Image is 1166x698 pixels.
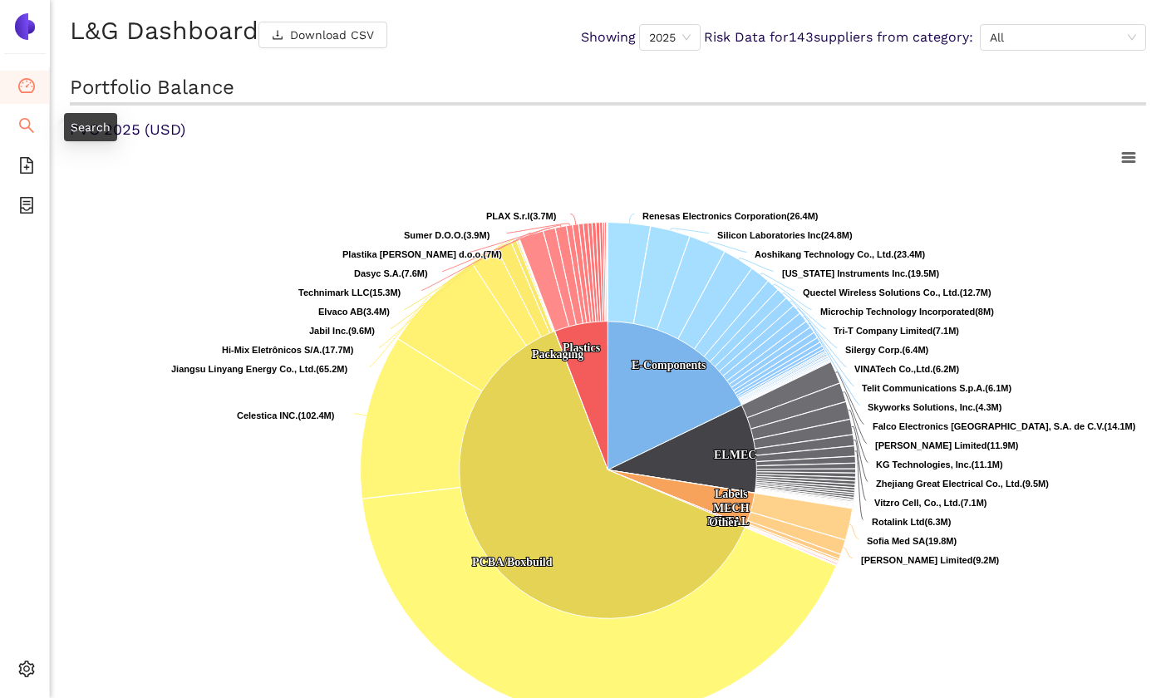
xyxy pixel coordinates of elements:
[834,326,932,336] tspan: Tri-T Company Limited
[222,345,354,355] text: (17.7M)
[861,555,1000,565] text: (9.2M)
[713,502,750,514] text: MECH
[782,268,939,278] text: (19.5M)
[70,13,394,48] h1: L&G Dashboard
[309,326,375,336] text: (9.6M)
[70,120,185,138] span: PVO 2025 (USD)
[873,421,1136,431] text: (14.1M)
[868,402,976,412] tspan: Skyworks Solutions, Inc.
[854,364,932,374] tspan: VINATech Co.,Ltd.
[717,230,821,240] tspan: Silicon Laboratories Inc
[861,555,972,565] tspan: [PERSON_NAME] Limited
[318,307,390,317] text: (3.4M)
[472,556,553,568] text: PCBA/Boxbuild
[845,345,929,355] text: (6.4M)
[867,536,957,546] text: (19.8M)
[873,421,1105,431] tspan: Falco Electronics [GEOGRAPHIC_DATA], S.A. de C.V.
[18,655,35,688] span: setting
[714,449,756,461] text: ELMEC
[874,498,987,508] text: (7.1M)
[354,268,428,278] text: (7.6M)
[709,516,739,528] text: Other
[171,364,347,374] text: (65.2M)
[872,517,925,527] tspan: Rotalink Ltd
[875,440,986,450] tspan: [PERSON_NAME] Limited
[12,13,38,40] img: Logo
[876,479,1022,489] tspan: Zhejiang Great Electrical Co., Ltd.
[563,342,601,354] text: Plastics
[715,488,748,500] text: Labels
[486,211,557,221] text: (3.7M)
[876,479,1049,489] text: (9.5M)
[64,113,117,141] div: Search
[298,288,401,297] text: (15.3M)
[237,410,298,420] tspan: Celestica INC.
[290,26,374,44] span: Download CSV
[18,71,35,105] span: dashboard
[834,326,959,336] text: (7.1M)
[632,359,706,371] text: E-Components
[70,74,1146,106] h2: Portfolio Balance
[803,288,960,297] tspan: Quectel Wireless Solutions Co., Ltd.
[707,515,749,528] text: METAL
[18,111,35,145] span: search
[782,268,908,278] tspan: [US_STATE] Instruments Inc.
[876,460,1003,469] text: (11.1M)
[872,517,952,527] text: (6.3M)
[272,29,283,42] span: download
[318,307,363,317] tspan: Elvaco AB
[642,211,819,221] text: (26.4M)
[820,307,975,317] tspan: Microchip Technology Incorporated
[820,307,994,317] text: (8M)
[803,288,991,297] text: (12.7M)
[862,383,1011,393] text: (6.1M)
[868,402,1002,412] text: (4.3M)
[867,536,925,546] tspan: Sofia Med SA
[404,230,464,240] tspan: Sumer D.O.O.
[354,268,401,278] tspan: Dasyc S.A.
[309,326,348,336] tspan: Jabil Inc.
[845,345,902,355] tspan: Silergy Corp.
[342,249,502,259] text: (7M)
[717,230,853,240] text: (24.8M)
[876,460,972,469] tspan: KG Technologies, Inc.
[990,25,1136,50] span: All
[298,288,369,297] tspan: Technimark LLC
[862,383,985,393] tspan: Telit Communications S.p.A.
[222,345,322,355] tspan: Hi-Mix Eletrônicos S/A.
[755,249,893,259] tspan: Aoshikang Technology Co., Ltd.
[874,498,961,508] tspan: Vitzro Cell, Co., Ltd.
[18,191,35,224] span: container
[171,364,316,374] tspan: Jiangsu Linyang Energy Co., Ltd.
[875,440,1019,450] text: (11.9M)
[532,348,583,361] text: Packaging
[404,230,490,240] text: (3.9M)
[581,24,1146,51] div: Showing Risk Data for 143 suppliers from category:
[854,364,959,374] text: (6.2M)
[649,25,691,50] span: 2025
[755,249,925,259] text: (23.4M)
[642,211,787,221] tspan: Renesas Electronics Corporation
[486,211,530,221] tspan: PLAX S.r.l
[237,410,335,420] text: (102.4M)
[18,151,35,184] span: file-add
[258,22,387,48] button: downloadDownload CSV
[342,249,483,259] tspan: Plastika [PERSON_NAME] d.o.o.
